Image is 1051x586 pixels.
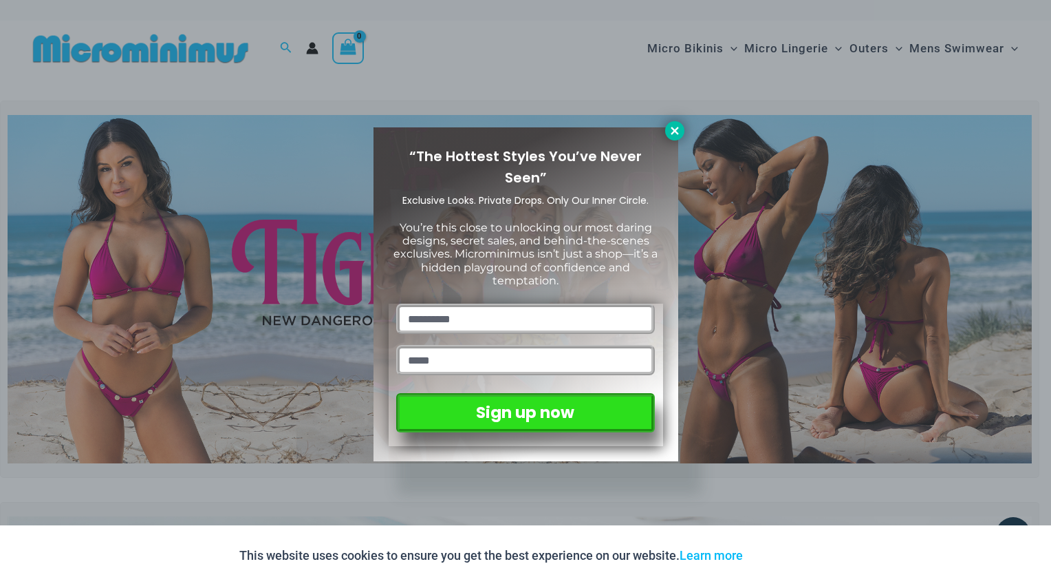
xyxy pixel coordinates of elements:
[402,193,649,207] span: Exclusive Looks. Private Drops. Only Our Inner Circle.
[393,221,658,287] span: You’re this close to unlocking our most daring designs, secret sales, and behind-the-scenes exclu...
[409,147,642,187] span: “The Hottest Styles You’ve Never Seen”
[680,548,743,563] a: Learn more
[665,121,684,140] button: Close
[239,545,743,566] p: This website uses cookies to ensure you get the best experience on our website.
[753,539,812,572] button: Accept
[396,393,654,432] button: Sign up now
